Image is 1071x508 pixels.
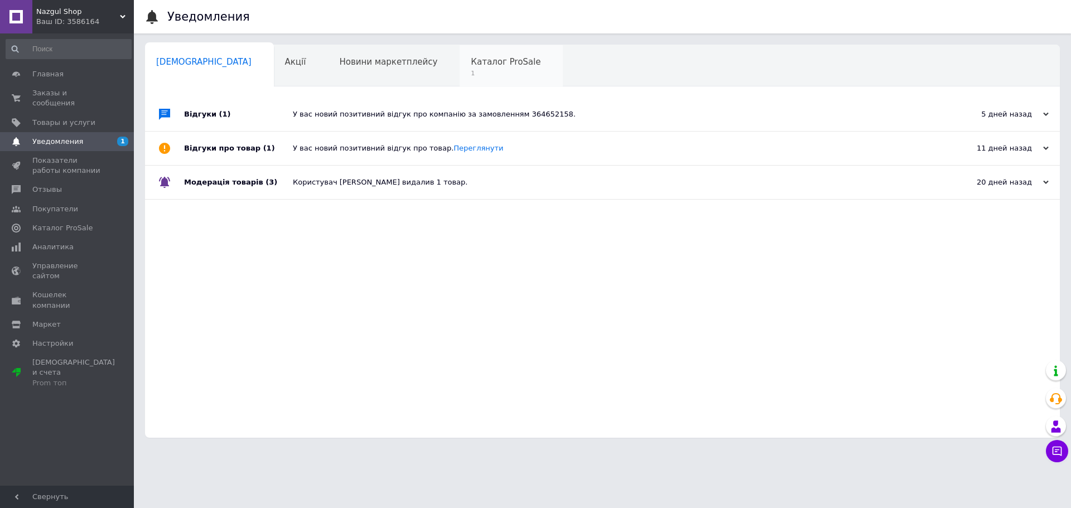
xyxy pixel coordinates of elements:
[263,144,275,152] span: (1)
[293,143,937,153] div: У вас новий позитивний відгук про товар.
[32,320,61,330] span: Маркет
[32,242,74,252] span: Аналитика
[32,88,103,108] span: Заказы и сообщения
[471,69,541,78] span: 1
[32,137,83,147] span: Уведомления
[937,143,1049,153] div: 11 дней назад
[32,223,93,233] span: Каталог ProSale
[339,57,437,67] span: Новини маркетплейсу
[32,69,64,79] span: Главная
[32,204,78,214] span: Покупатели
[184,132,293,165] div: Відгуки про товар
[293,109,937,119] div: У вас новий позитивний відгук про компанію за замовленням 364652158.
[937,109,1049,119] div: 5 дней назад
[32,261,103,281] span: Управление сайтом
[1046,440,1068,462] button: Чат с покупателем
[184,98,293,131] div: Відгуки
[184,166,293,199] div: Модерація товарів
[471,57,541,67] span: Каталог ProSale
[117,137,128,146] span: 1
[32,290,103,310] span: Кошелек компании
[6,39,132,59] input: Поиск
[32,357,115,388] span: [DEMOGRAPHIC_DATA] и счета
[219,110,231,118] span: (1)
[32,338,73,349] span: Настройки
[937,177,1049,187] div: 20 дней назад
[32,118,95,128] span: Товары и услуги
[156,57,252,67] span: [DEMOGRAPHIC_DATA]
[167,10,250,23] h1: Уведомления
[454,144,503,152] a: Переглянути
[32,378,115,388] div: Prom топ
[32,156,103,176] span: Показатели работы компании
[36,17,134,27] div: Ваш ID: 3586164
[293,177,937,187] div: Користувач [PERSON_NAME] видалив 1 товар.
[285,57,306,67] span: Акції
[32,185,62,195] span: Отзывы
[266,178,277,186] span: (3)
[36,7,120,17] span: Nazgul Shop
